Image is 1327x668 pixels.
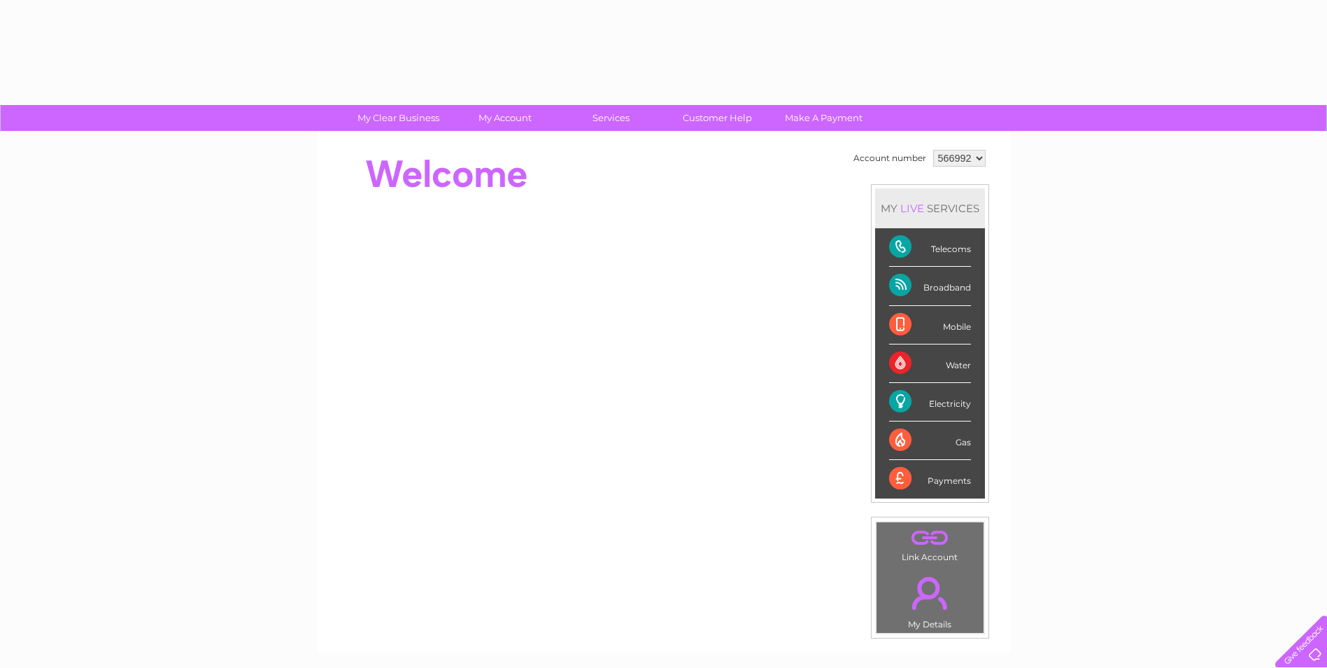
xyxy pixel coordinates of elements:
div: Telecoms [889,228,971,267]
div: Electricity [889,383,971,422]
td: Link Account [876,522,984,566]
div: Mobile [889,306,971,345]
a: Services [553,105,669,131]
div: MY SERVICES [875,188,985,228]
a: My Account [447,105,562,131]
a: Make A Payment [766,105,881,131]
td: Account number [850,146,930,170]
div: Payments [889,460,971,498]
div: LIVE [897,202,927,215]
div: Water [889,345,971,383]
td: My Details [876,565,984,634]
div: Gas [889,422,971,460]
div: Broadband [889,267,971,305]
a: . [880,526,980,550]
a: My Clear Business [341,105,456,131]
a: . [880,569,980,618]
a: Customer Help [660,105,775,131]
